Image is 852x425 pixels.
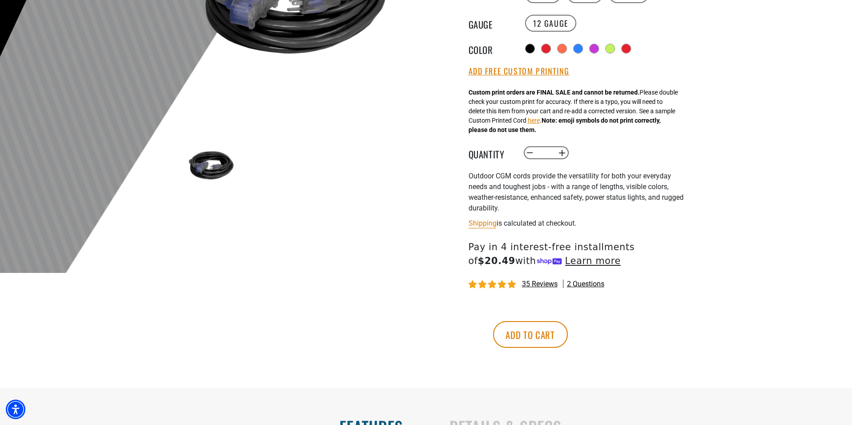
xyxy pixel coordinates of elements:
[469,117,660,133] strong: Note: emoji symbols do not print correctly, please do not use them.
[469,88,678,135] div: Please double check your custom print for accuracy. If there is a typo, you will need to delete t...
[6,400,25,419] div: Accessibility Menu
[567,279,604,289] span: 2 questions
[469,17,513,29] legend: Gauge
[469,43,513,54] legend: Color
[185,141,237,193] img: black
[525,15,576,32] label: 12 Gauge
[493,321,568,348] button: Add to cart
[469,217,687,229] div: is calculated at checkout.
[469,66,570,76] button: Add Free Custom Printing
[528,116,540,125] button: here
[469,147,513,159] label: Quantity
[469,172,684,212] span: Outdoor CGM cords provide the versatility for both your everyday needs and toughest jobs - with a...
[469,89,640,96] strong: Custom print orders are FINAL SALE and cannot be returned.
[469,281,518,289] span: 4.80 stars
[469,219,497,227] a: Shipping
[522,280,558,288] span: 35 reviews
